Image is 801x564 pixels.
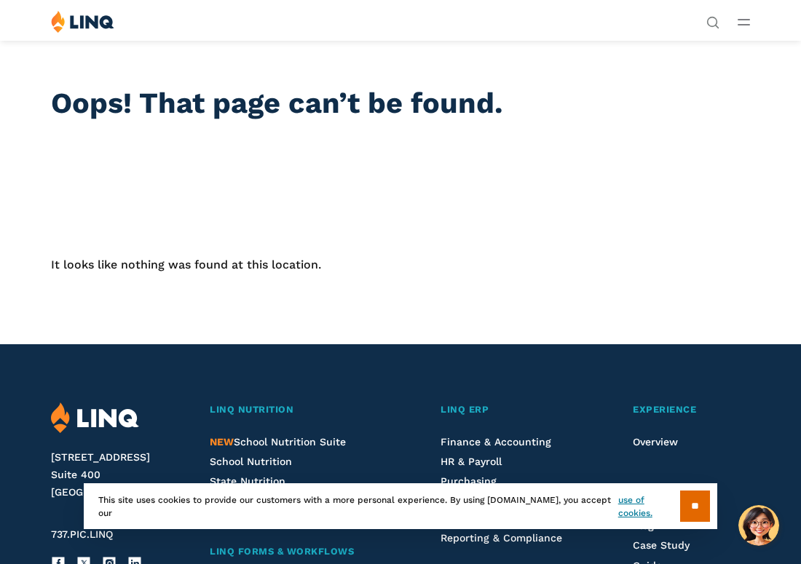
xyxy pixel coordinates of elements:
[210,456,292,467] a: School Nutrition
[738,14,750,30] button: Open Main Menu
[441,475,497,487] a: Purchasing
[738,505,779,546] button: Hello, have a question? Let’s chat.
[51,10,114,33] img: LINQ | K‑12 Software
[51,87,749,120] h1: Oops! That page can’t be found.
[633,404,696,415] span: Experience
[51,449,186,501] address: [STREET_ADDRESS] Suite 400 [GEOGRAPHIC_DATA]
[84,483,717,529] div: This site uses cookies to provide our customers with a more personal experience. By using [DOMAIN...
[210,436,234,448] span: NEW
[441,404,489,415] span: LINQ ERP
[51,256,749,274] p: It looks like nothing was found at this location.
[210,436,346,448] span: School Nutrition Suite
[210,402,389,418] a: LINQ Nutrition
[441,456,502,467] a: HR & Payroll
[633,436,678,448] a: Overview
[210,436,346,448] a: NEWSchool Nutrition Suite
[706,15,719,28] button: Open Search Bar
[441,436,551,448] a: Finance & Accounting
[706,10,719,28] nav: Utility Navigation
[633,402,749,418] a: Experience
[51,402,139,434] img: LINQ | K‑12 Software
[618,493,680,520] a: use of cookies.
[210,475,285,487] a: State Nutrition
[210,546,354,557] span: LINQ Forms & Workflows
[210,404,293,415] span: LINQ Nutrition
[441,402,581,418] a: LINQ ERP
